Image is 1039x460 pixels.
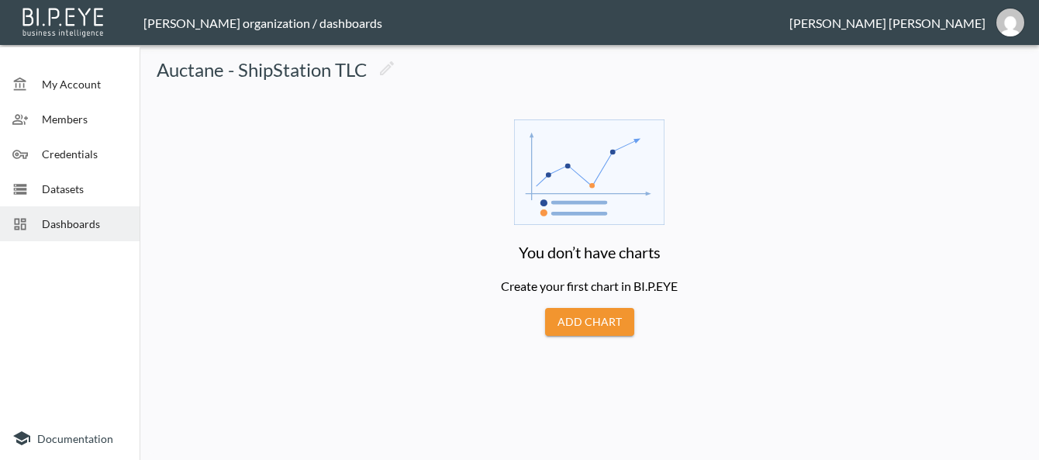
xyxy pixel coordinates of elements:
[143,16,789,30] div: [PERSON_NAME] organization / dashboards
[157,57,367,82] h5: Auctane - ShipStation TLC
[378,59,396,78] svg: Edit
[164,277,1014,308] p: Create your first chart in BI.P.EYE
[545,308,634,337] button: Add Chart
[42,216,127,232] span: Dashboards
[985,4,1035,41] button: strauss@swap-commerce.com
[42,76,127,92] span: My Account
[19,4,109,39] img: bipeye-logo
[42,146,127,162] span: Credentials
[514,119,664,225] img: svg+xml;base64,PHN2ZyB4bWxucz0iaHR0cDovL3d3dy53My5vcmcvMjAwMC9zdmciIHdpZHRoPSIxOTMuNjMzIiBoZWlnaH...
[42,181,127,197] span: Datasets
[789,16,985,30] div: [PERSON_NAME] [PERSON_NAME]
[37,432,113,445] span: Documentation
[12,429,127,448] a: Documentation
[996,9,1024,36] img: 9d6d52b20e0d77fdb67d3fc15fbe1f35
[164,227,1014,277] h6: You don’t have charts
[42,111,127,127] span: Members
